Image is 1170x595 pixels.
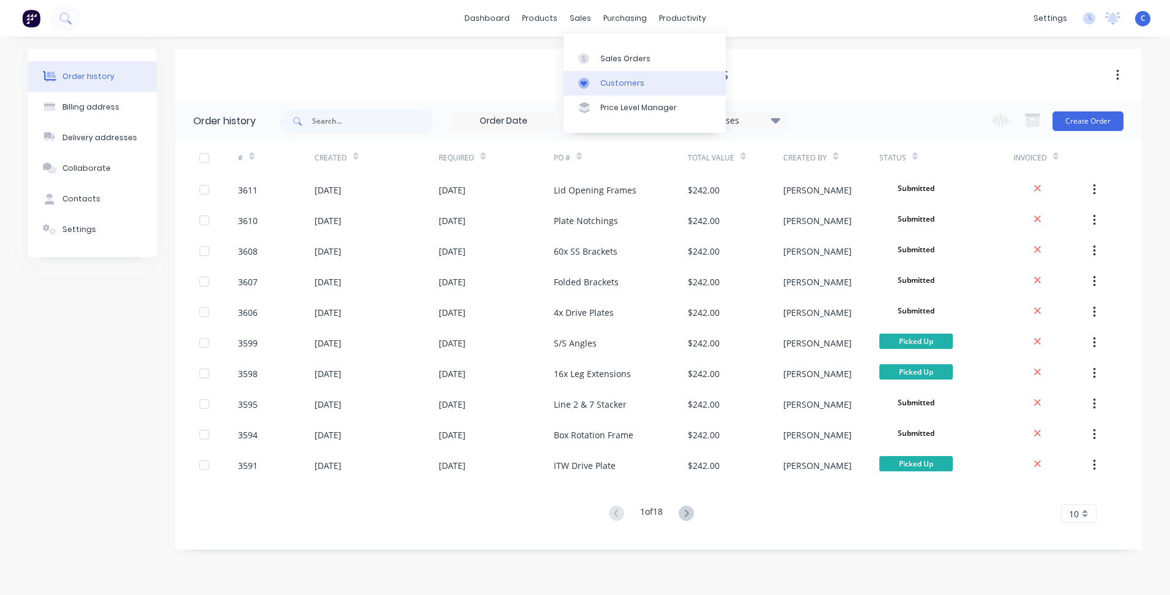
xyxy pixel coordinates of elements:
input: Order Date [452,112,555,130]
span: Picked Up [879,456,953,471]
div: [PERSON_NAME] [783,337,852,350]
div: settings [1027,9,1073,28]
div: Order history [62,71,114,82]
div: Created By [783,152,827,163]
div: [DATE] [315,459,341,472]
div: Required [439,152,474,163]
div: [DATE] [315,367,341,380]
div: [DATE] [439,459,466,472]
div: purchasing [597,9,653,28]
div: Delivery addresses [62,132,137,143]
div: Line 2 & 7 Stacker [554,398,627,411]
div: Billing address [62,102,119,113]
span: Submitted [879,425,953,441]
div: [DATE] [439,337,466,350]
div: [DATE] [439,184,466,196]
div: 3608 [238,245,258,258]
div: 3606 [238,306,258,319]
div: 60x SS Brackets [554,245,617,258]
div: 1 of 18 [640,505,663,523]
a: dashboard [458,9,516,28]
div: $242.00 [688,398,720,411]
div: [DATE] [439,306,466,319]
span: Submitted [879,303,953,318]
div: Folded Brackets [554,275,619,288]
div: [DATE] [315,184,341,196]
div: [DATE] [315,245,341,258]
div: Created [315,152,347,163]
div: Required [439,141,554,174]
div: 4x Drive Plates [554,306,614,319]
div: [DATE] [439,275,466,288]
div: Lid Opening Frames [554,184,636,196]
div: productivity [653,9,712,28]
div: 3594 [238,428,258,441]
input: Search... [312,109,433,133]
button: Billing address [28,92,157,122]
div: Total Value [688,141,783,174]
div: Contacts [62,193,100,204]
div: Customers [600,78,644,89]
div: Created By [783,141,879,174]
span: Picked Up [879,364,953,380]
div: PO # [554,152,570,163]
div: [DATE] [439,214,466,227]
div: 3595 [238,398,258,411]
div: [PERSON_NAME] [783,398,852,411]
span: Submitted [879,181,953,196]
span: C [1141,13,1146,24]
div: [DATE] [315,306,341,319]
div: 16x Leg Extensions [554,367,631,380]
div: 3611 [238,184,258,196]
div: $242.00 [688,367,720,380]
div: Invoiced [1013,152,1047,163]
div: 3599 [238,337,258,350]
span: Submitted [879,242,953,257]
span: 10 [1069,507,1079,520]
div: Collaborate [62,163,111,174]
div: [PERSON_NAME] [783,428,852,441]
div: 3598 [238,367,258,380]
div: PO # [554,141,688,174]
div: Box Rotation Frame [554,428,633,441]
div: $242.00 [688,184,720,196]
div: [PERSON_NAME] [783,245,852,258]
div: $242.00 [688,214,720,227]
button: Contacts [28,184,157,214]
div: [DATE] [439,245,466,258]
div: [DATE] [315,428,341,441]
div: 23 Statuses [685,114,788,127]
div: Created [315,141,439,174]
div: # [238,152,243,163]
div: S/S Angles [554,337,597,350]
button: Settings [28,214,157,245]
button: Delivery addresses [28,122,157,153]
div: [DATE] [315,398,341,411]
div: Sales Orders [600,53,650,64]
div: $242.00 [688,306,720,319]
span: Picked Up [879,334,953,349]
div: $242.00 [688,275,720,288]
a: Sales Orders [564,46,726,70]
div: $242.00 [688,337,720,350]
div: [DATE] [439,428,466,441]
div: [PERSON_NAME] [783,184,852,196]
div: [DATE] [439,367,466,380]
div: $242.00 [688,245,720,258]
div: Order history [193,114,256,129]
div: $242.00 [688,428,720,441]
a: Customers [564,71,726,95]
span: Submitted [879,211,953,226]
span: Submitted [879,395,953,410]
div: [PERSON_NAME] [783,367,852,380]
div: sales [564,9,597,28]
div: [DATE] [315,337,341,350]
div: [DATE] [315,275,341,288]
button: Create Order [1053,111,1123,131]
div: ITW Drive Plate [554,459,616,472]
div: Status [879,152,906,163]
div: [DATE] [439,398,466,411]
div: products [516,9,564,28]
div: 3607 [238,275,258,288]
img: Factory [22,9,40,28]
